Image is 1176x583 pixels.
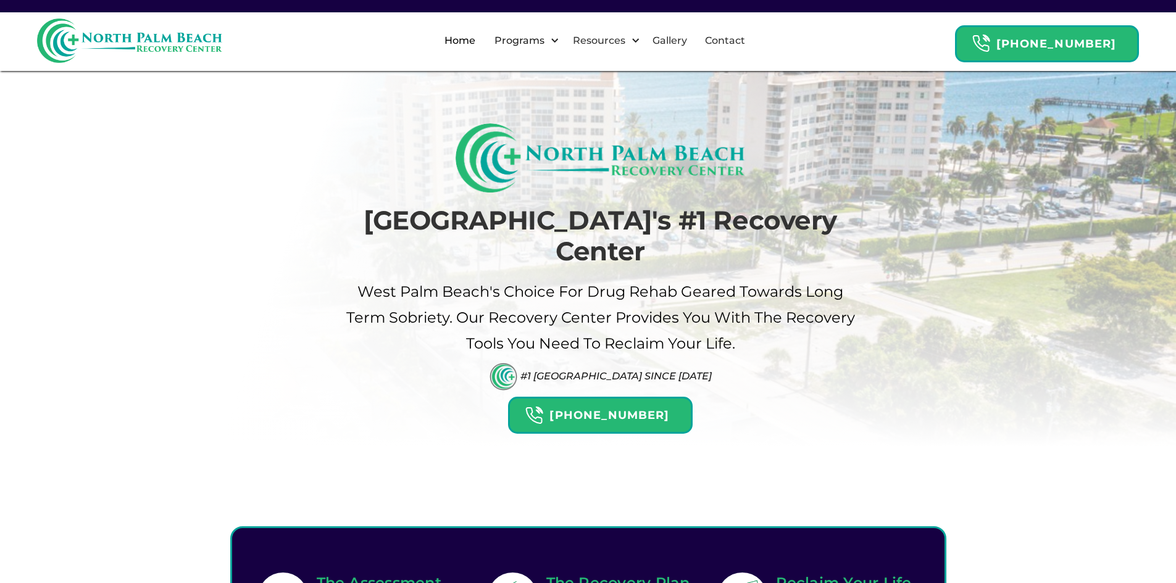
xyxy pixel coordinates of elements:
a: Gallery [645,21,694,60]
h1: [GEOGRAPHIC_DATA]'s #1 Recovery Center [344,205,857,267]
a: Home [437,21,483,60]
img: Header Calendar Icons [525,406,543,425]
strong: [PHONE_NUMBER] [549,408,669,422]
a: Header Calendar Icons[PHONE_NUMBER] [508,391,692,434]
div: Programs [491,33,548,48]
p: West palm beach's Choice For drug Rehab Geared Towards Long term sobriety. Our Recovery Center pr... [344,279,857,357]
div: #1 [GEOGRAPHIC_DATA] Since [DATE] [520,370,712,382]
img: North Palm Beach Recovery Logo (Rectangle) [456,123,745,192]
div: Resources [570,33,628,48]
a: Contact [698,21,753,60]
a: Header Calendar Icons[PHONE_NUMBER] [955,19,1139,62]
img: Header Calendar Icons [972,34,990,53]
div: Programs [484,21,562,60]
div: Resources [562,21,643,60]
strong: [PHONE_NUMBER] [996,37,1116,51]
